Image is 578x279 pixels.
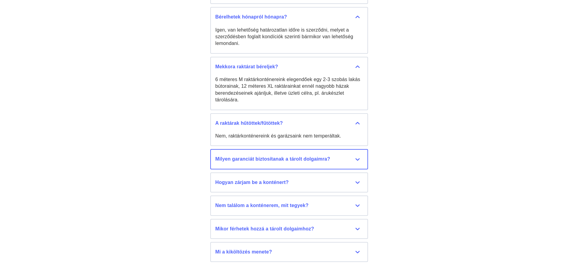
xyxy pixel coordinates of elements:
button: Mekkora raktárat béreljek? 6 méteres M raktárkonténereink elegendőek egy 2-3 szobás lakás bútorai... [210,57,368,110]
button: Hogyan zárjam be a konténert? [210,172,368,192]
div: Nem találom a konténerem, mit tegyek? [215,202,363,209]
div: Milyen garanciát biztosítanak a tárolt dolgaimra? [215,156,363,162]
div: A raktárak hűtöttek/fűtöttek? [215,120,363,127]
div: Mi a kiköltözés menete? [215,249,363,255]
div: Bérelhetek hónapról hónapra? [215,14,363,20]
button: Milyen garanciát biztosítanak a tárolt dolgaimra? [210,149,368,169]
div: 6 méteres M raktárkonténereink elegendőek egy 2-3 szobás lakás bútorainak, 12 méteres XL raktárai... [215,76,363,104]
button: Bérelhetek hónapról hónapra? Igen, van lehetőség határozatlan időre is szerződni, melyet a szerző... [210,7,368,54]
div: Nem, raktárkonténereink és garázsaink nem temperáltak. [215,133,363,139]
div: Mekkora raktárat béreljek? [215,63,363,70]
button: Mi a kiköltözés menete? [210,242,368,262]
button: Mikor férhetek hozzá a tárolt dolgaimhoz? [210,219,368,239]
div: Hogyan zárjam be a konténert? [215,179,363,186]
div: Mikor férhetek hozzá a tárolt dolgaimhoz? [215,226,363,232]
button: Nem találom a konténerem, mit tegyek? [210,196,368,216]
button: A raktárak hűtöttek/fűtöttek? Nem, raktárkonténereink és garázsaink nem temperáltak. [210,113,368,146]
div: Igen, van lehetőség határozatlan időre is szerződni, melyet a szerződésben foglalt kondíciók szer... [215,27,363,47]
